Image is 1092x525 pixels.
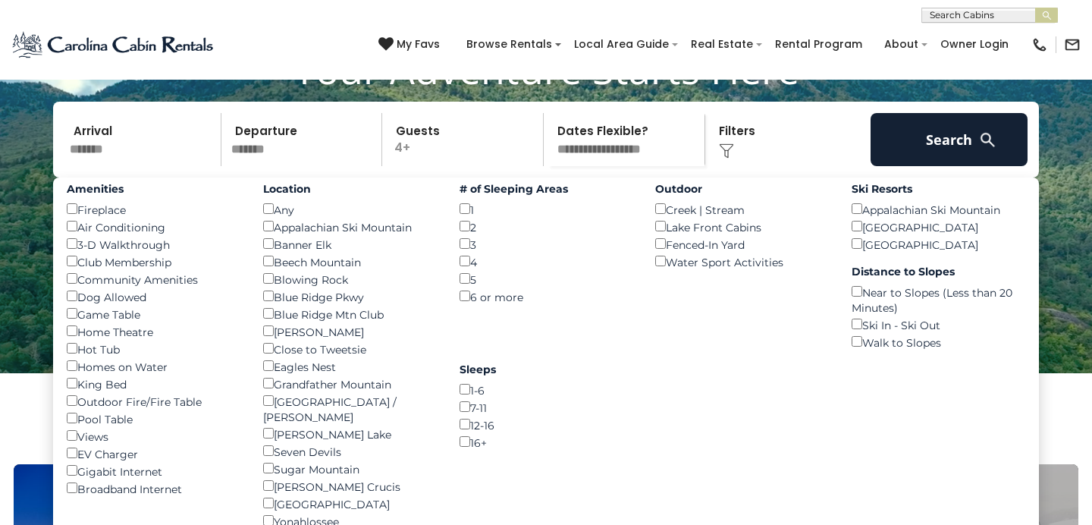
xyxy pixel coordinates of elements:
div: Appalachian Ski Mountain [263,218,437,235]
img: Blue-2.png [11,30,216,60]
label: Sleeps [460,362,633,377]
div: Dog Allowed [67,288,240,305]
div: King Bed [67,375,240,392]
label: Distance to Slopes [852,264,1025,279]
div: Blue Ridge Mtn Club [263,305,437,322]
div: Appalachian Ski Mountain [852,200,1025,218]
div: 3-D Walkthrough [67,235,240,253]
p: 4+ [387,113,543,166]
div: Ski In - Ski Out [852,316,1025,333]
div: [PERSON_NAME] [263,322,437,340]
div: Grandfather Mountain [263,375,437,392]
div: Lake Front Cabins [655,218,829,235]
div: [GEOGRAPHIC_DATA] [263,495,437,512]
div: Blowing Rock [263,270,437,288]
div: 1 [460,200,633,218]
div: Eagles Nest [263,357,437,375]
img: filter--v1.png [719,143,734,159]
button: Search [871,113,1028,166]
a: Real Estate [683,33,761,56]
label: Ski Resorts [852,181,1025,196]
a: Browse Rentals [459,33,560,56]
label: Amenities [67,181,240,196]
div: Close to Tweetsie [263,340,437,357]
div: Creek | Stream [655,200,829,218]
div: Home Theatre [67,322,240,340]
div: [GEOGRAPHIC_DATA] / [PERSON_NAME] [263,392,437,425]
div: Near to Slopes (Less than 20 Minutes) [852,283,1025,316]
img: mail-regular-black.png [1064,36,1081,53]
div: Homes on Water [67,357,240,375]
label: Location [263,181,437,196]
div: Hot Tub [67,340,240,357]
div: [PERSON_NAME] Crucis [263,477,437,495]
a: About [877,33,926,56]
div: 16+ [460,433,633,451]
div: 4 [460,253,633,270]
div: Seven Devils [263,442,437,460]
div: Fenced-In Yard [655,235,829,253]
div: 7-11 [460,398,633,416]
div: 3 [460,235,633,253]
div: Game Table [67,305,240,322]
div: 2 [460,218,633,235]
div: Air Conditioning [67,218,240,235]
div: Blue Ridge Pkwy [263,288,437,305]
div: Beech Mountain [263,253,437,270]
div: Sugar Mountain [263,460,437,477]
img: search-regular-white.png [978,130,997,149]
div: [GEOGRAPHIC_DATA] [852,235,1025,253]
div: Water Sport Activities [655,253,829,270]
div: Any [263,200,437,218]
div: Views [67,427,240,445]
label: # of Sleeping Areas [460,181,633,196]
a: My Favs [378,36,444,53]
div: 1-6 [460,381,633,398]
div: Fireplace [67,200,240,218]
div: Gigabit Internet [67,462,240,479]
a: Local Area Guide [566,33,676,56]
div: Walk to Slopes [852,333,1025,351]
a: Rental Program [767,33,870,56]
a: Owner Login [933,33,1016,56]
div: Banner Elk [263,235,437,253]
div: Club Membership [67,253,240,270]
div: Community Amenities [67,270,240,288]
label: Outdoor [655,181,829,196]
div: EV Charger [67,445,240,462]
span: My Favs [397,36,440,52]
h1: Your Adventure Starts Here [11,46,1081,93]
div: [PERSON_NAME] Lake [263,425,437,442]
div: Pool Table [67,410,240,427]
h3: Select Your Destination [11,411,1081,464]
div: 6 or more [460,288,633,305]
div: Broadband Internet [67,479,240,497]
div: 12-16 [460,416,633,433]
div: 5 [460,270,633,288]
div: [GEOGRAPHIC_DATA] [852,218,1025,235]
div: Outdoor Fire/Fire Table [67,392,240,410]
img: phone-regular-black.png [1031,36,1048,53]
